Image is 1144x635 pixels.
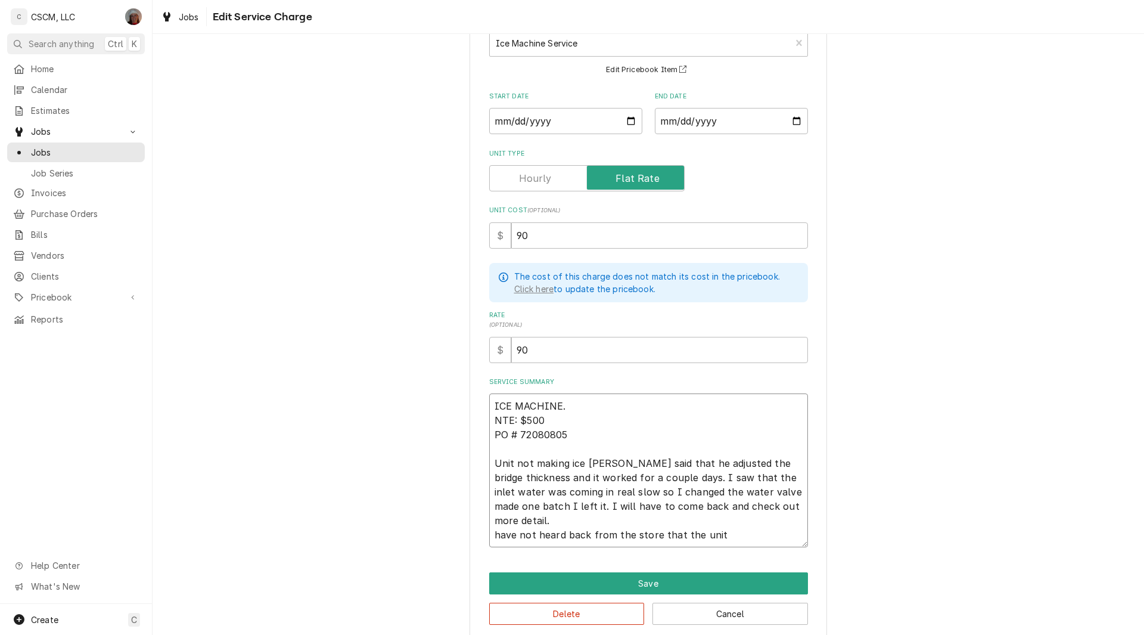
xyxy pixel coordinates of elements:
[489,572,808,625] div: Button Group
[31,167,139,179] span: Job Series
[31,270,139,283] span: Clients
[31,580,138,593] span: What's New
[489,222,511,249] div: $
[7,80,145,100] a: Calendar
[489,603,645,625] button: Delete
[489,394,808,547] textarea: ICE MACHINE. NTE: $500 PO # 72080805 Unit not making ice [PERSON_NAME] said that he adjusted the ...
[489,572,808,594] div: Button Group Row
[7,287,145,307] a: Go to Pricebook
[7,204,145,224] a: Purchase Orders
[209,9,312,25] span: Edit Service Charge
[31,207,139,220] span: Purchase Orders
[31,83,139,96] span: Calendar
[31,104,139,117] span: Estimates
[156,7,204,27] a: Jobs
[489,149,808,191] div: Unit Type
[31,291,121,303] span: Pricebook
[514,284,655,294] span: to update the pricebook.
[527,207,561,213] span: ( optional )
[31,187,139,199] span: Invoices
[7,101,145,120] a: Estimates
[31,615,58,625] span: Create
[31,559,138,572] span: Help Center
[489,311,808,363] div: [object Object]
[31,313,139,326] span: Reports
[604,63,692,78] button: Edit Pricebook Item
[31,249,139,262] span: Vendors
[489,377,808,547] div: Service Summary
[7,143,145,162] a: Jobs
[7,163,145,183] a: Job Series
[7,577,145,596] a: Go to What's New
[652,603,808,625] button: Cancel
[489,377,808,387] label: Service Summary
[489,206,808,215] label: Unit Cost
[655,92,808,101] label: End Date
[11,8,27,25] div: C
[514,283,554,295] a: Click here
[7,246,145,265] a: Vendors
[31,228,139,241] span: Bills
[7,59,145,79] a: Home
[7,556,145,575] a: Go to Help Center
[31,146,139,159] span: Jobs
[7,33,145,54] button: Search anythingCtrlK
[31,125,121,138] span: Jobs
[489,311,808,330] label: Rate
[7,122,145,141] a: Go to Jobs
[125,8,142,25] div: Dena Vecchetti's Avatar
[489,206,808,248] div: Unit Cost
[655,108,808,134] input: yyyy-mm-dd
[31,11,75,23] div: CSCM, LLC
[29,38,94,50] span: Search anything
[489,92,642,101] label: Start Date
[489,108,642,134] input: yyyy-mm-dd
[489,337,511,363] div: $
[489,149,808,159] label: Unit Type
[131,614,137,626] span: C
[7,267,145,286] a: Clients
[7,309,145,329] a: Reports
[489,572,808,594] button: Save
[655,92,808,134] div: End Date
[31,63,139,75] span: Home
[7,183,145,203] a: Invoices
[179,11,199,23] span: Jobs
[7,225,145,244] a: Bills
[489,321,523,328] span: ( optional )
[489,92,642,134] div: Start Date
[132,38,137,50] span: K
[489,594,808,625] div: Button Group Row
[108,38,123,50] span: Ctrl
[125,8,142,25] div: DV
[514,270,780,283] p: The cost of this charge does not match its cost in the pricebook.
[489,18,808,77] div: Short Description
